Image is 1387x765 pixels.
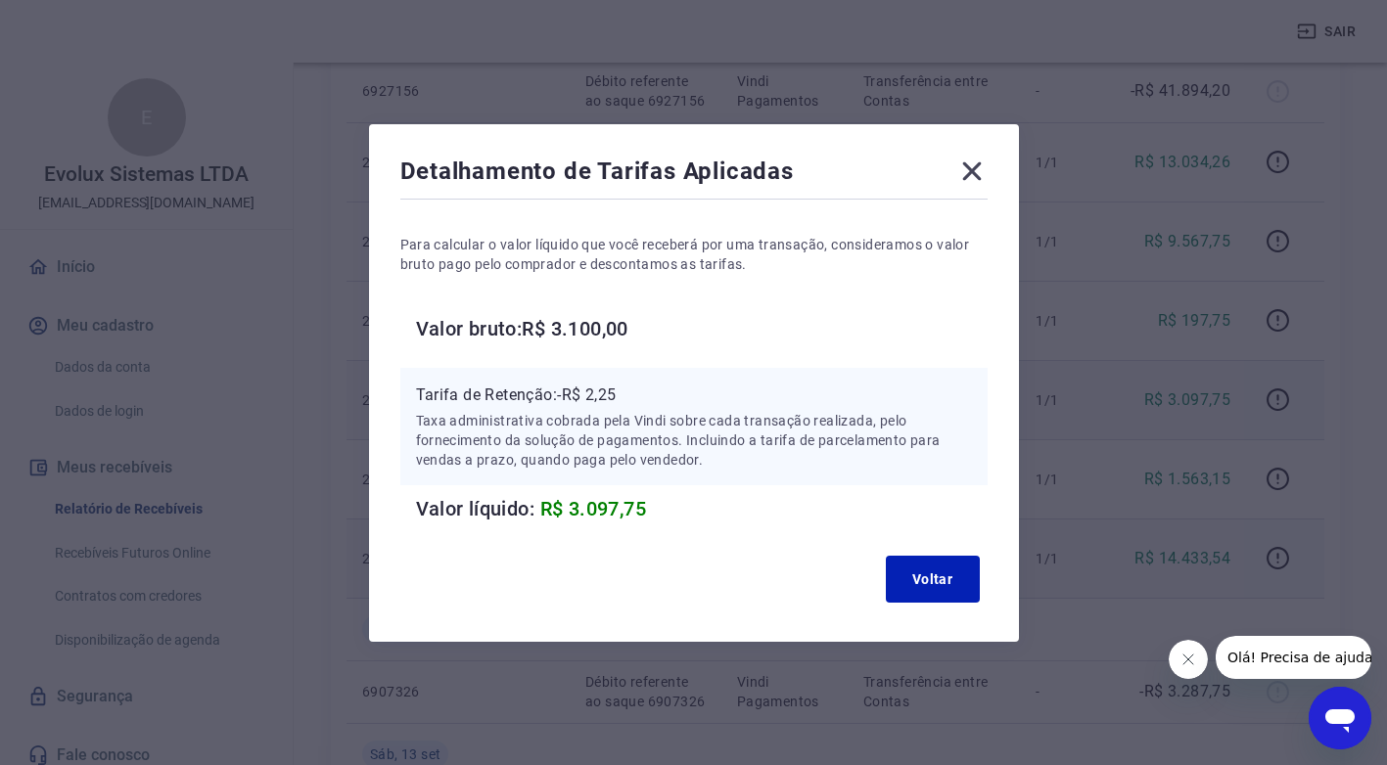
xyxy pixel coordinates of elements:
[400,235,988,274] p: Para calcular o valor líquido que você receberá por uma transação, consideramos o valor bruto pag...
[400,156,988,195] div: Detalhamento de Tarifas Aplicadas
[416,493,988,524] h6: Valor líquido:
[1216,636,1371,679] iframe: Mensagem da empresa
[540,497,646,520] span: R$ 3.097,75
[1309,687,1371,749] iframe: Botão para abrir a janela de mensagens
[1169,640,1208,679] iframe: Fechar mensagem
[886,556,980,603] button: Voltar
[12,14,164,29] span: Olá! Precisa de ajuda?
[416,383,972,407] p: Tarifa de Retenção: -R$ 2,25
[416,313,988,344] h6: Valor bruto: R$ 3.100,00
[416,411,972,470] p: Taxa administrativa cobrada pela Vindi sobre cada transação realizada, pelo fornecimento da soluç...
